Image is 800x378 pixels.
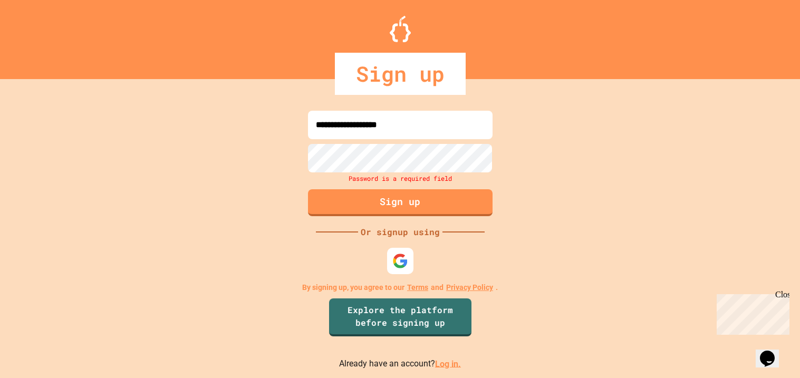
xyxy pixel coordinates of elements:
iframe: chat widget [712,290,789,335]
a: Log in. [435,358,461,369]
a: Terms [407,282,428,293]
p: By signing up, you agree to our and . [302,282,498,293]
a: Privacy Policy [446,282,493,293]
iframe: chat widget [756,336,789,367]
img: google-icon.svg [392,253,408,269]
div: Sign up [335,53,466,95]
a: Explore the platform before signing up [329,298,471,336]
div: Chat with us now!Close [4,4,73,67]
div: Password is a required field [305,172,495,184]
button: Sign up [308,189,493,216]
img: Logo.svg [390,16,411,42]
p: Already have an account? [339,357,461,371]
div: Or signup using [358,226,442,238]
